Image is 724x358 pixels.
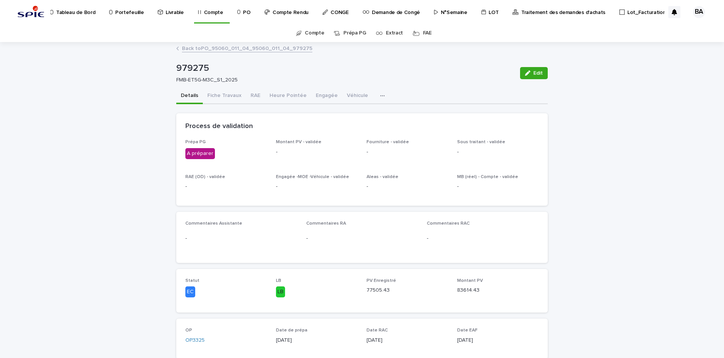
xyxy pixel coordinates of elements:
p: 83614.43 [457,286,539,294]
span: Montant PV - validée [276,140,321,144]
span: Prépa PG [185,140,206,144]
span: Date RAC [367,328,388,333]
p: - [276,148,357,156]
p: - [367,148,448,156]
button: Edit [520,67,548,79]
p: - [185,183,267,191]
div: A préparer [185,148,215,159]
p: [DATE] [457,336,539,344]
span: OP [185,328,192,333]
a: OP3325 [185,336,205,344]
button: Fiche Travaux [203,88,246,104]
p: - [427,234,539,242]
p: FMB-ET5G-M3C_S1_2025 [176,77,511,83]
span: Commentaires Assistante [185,221,242,226]
button: RAE [246,88,265,104]
a: Back toPO_95060_011_04_95060_011_04_979275 [182,44,312,52]
h2: Process de validation [185,122,253,131]
p: - [306,234,418,242]
span: Aleas - validée [367,175,398,179]
p: [DATE] [367,336,448,344]
p: - [457,148,539,156]
span: Engagée -MOE -Véhicule - validée [276,175,349,179]
a: Extract [386,24,403,42]
button: Details [176,88,203,104]
span: MB (réel) - Compte - validée [457,175,518,179]
span: RAE (OD) - validée [185,175,225,179]
p: - [457,183,539,191]
span: LB [276,278,281,283]
span: Edit [533,70,543,76]
a: Compte [305,24,324,42]
a: FAE [423,24,432,42]
span: Date de prépa [276,328,307,333]
div: BA [693,6,705,18]
p: [DATE] [276,336,357,344]
span: Commentaires RA [306,221,346,226]
span: Date EAF [457,328,478,333]
p: 979275 [176,63,514,74]
p: 77505.43 [367,286,448,294]
span: Sous traitant - validée [457,140,505,144]
button: Véhicule [342,88,373,104]
img: svstPd6MQfCT1uX1QGkG [15,5,47,20]
span: Montant PV [457,278,483,283]
p: - [185,234,297,242]
button: Engagée [311,88,342,104]
span: Statut [185,278,199,283]
span: Commentaires RAC [427,221,470,226]
div: EC [185,286,195,297]
p: - [367,183,448,191]
span: PV Enregistré [367,278,396,283]
div: LB [276,286,285,297]
p: - [276,183,357,191]
span: Fourniture - validée [367,140,409,144]
a: Prépa PG [343,24,366,42]
button: Heure Pointée [265,88,311,104]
